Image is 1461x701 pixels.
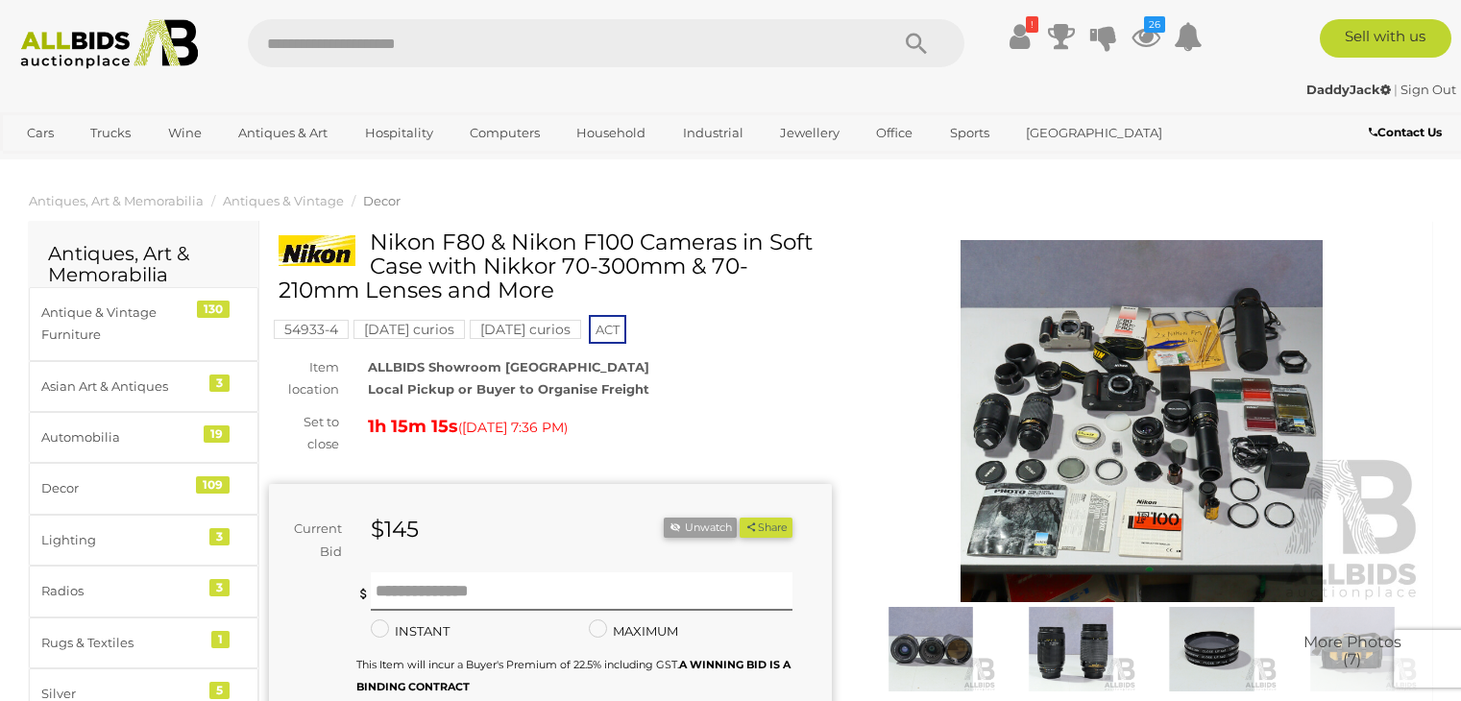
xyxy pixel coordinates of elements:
h2: Antiques, Art & Memorabilia [48,243,239,285]
a: DaddyJack [1306,82,1394,97]
a: Cars [14,117,66,149]
img: Nikon F80 & Nikon F100 Cameras in Soft Case with Nikkor 70-300mm & 70-210mm Lenses and More [1287,607,1418,691]
a: Asian Art & Antiques 3 [29,361,258,412]
div: Antique & Vintage Furniture [41,302,200,347]
img: Nikon F80 & Nikon F100 Cameras in Soft Case with Nikkor 70-300mm & 70-210mm Lenses and More [861,240,1424,602]
li: Unwatch this item [664,518,737,538]
button: Search [868,19,964,67]
a: Industrial [670,117,756,149]
div: Rugs & Textiles [41,632,200,654]
div: Decor [41,477,200,499]
a: Trucks [78,117,143,149]
a: Household [564,117,658,149]
a: Antiques, Art & Memorabilia [29,193,204,208]
a: Decor [363,193,401,208]
a: Automobilia 19 [29,412,258,463]
label: MAXIMUM [589,620,678,642]
b: A WINNING BID IS A BINDING CONTRACT [356,658,791,693]
strong: ALLBIDS Showroom [GEOGRAPHIC_DATA] [368,359,649,375]
strong: $145 [371,516,419,543]
a: Wine [156,117,214,149]
small: This Item will incur a Buyer's Premium of 22.5% including GST. [356,658,791,693]
span: [DATE] 7:36 PM [462,419,564,436]
div: Current Bid [269,518,356,563]
mark: 54933-4 [274,320,349,339]
img: Nikon F80 & Nikon F100 Cameras in Soft Case with Nikkor 70-300mm & 70-210mm Lenses and More [1006,607,1136,691]
a: Antique & Vintage Furniture 130 [29,287,258,361]
a: ! [1005,19,1034,54]
a: Hospitality [353,117,446,149]
a: Computers [457,117,552,149]
a: Contact Us [1369,122,1447,143]
div: 3 [209,375,230,392]
i: ! [1026,16,1038,33]
div: Set to close [255,411,353,456]
b: Contact Us [1369,125,1442,139]
a: Lighting 3 [29,515,258,566]
a: Antiques & Art [226,117,340,149]
span: | [1394,82,1398,97]
a: More Photos(7) [1287,607,1418,691]
a: Office [864,117,925,149]
mark: [DATE] curios [353,320,465,339]
div: Radios [41,580,200,602]
a: [DATE] curios [353,322,465,337]
span: ACT [589,315,626,344]
div: 19 [204,425,230,443]
div: Lighting [41,529,200,551]
a: 26 [1132,19,1160,54]
a: Rugs & Textiles 1 [29,617,258,668]
strong: 1h 15m 15s [368,416,458,437]
img: Allbids.com.au [11,19,208,69]
mark: [DATE] curios [470,320,581,339]
img: Nikon F80 & Nikon F100 Cameras in Soft Case with Nikkor 70-300mm & 70-210mm Lenses and More [865,607,996,691]
div: 1 [211,631,230,648]
span: More Photos (7) [1303,634,1401,667]
img: Nikon F80 & Nikon F100 Cameras in Soft Case with Nikkor 70-300mm & 70-210mm Lenses and More [1146,607,1277,691]
a: Sports [937,117,1002,149]
div: 109 [196,476,230,494]
div: Asian Art & Antiques [41,375,200,398]
div: 3 [209,528,230,545]
label: INSTANT [371,620,450,642]
i: 26 [1144,16,1165,33]
button: Unwatch [664,518,737,538]
div: 5 [209,682,230,699]
span: ( ) [458,420,568,435]
img: Nikon F80 & Nikon F100 Cameras in Soft Case with Nikkor 70-300mm & 70-210mm Lenses and More [279,235,355,266]
a: Jewellery [767,117,852,149]
div: Automobilia [41,426,200,448]
button: Share [740,518,792,538]
a: Sign Out [1400,82,1456,97]
a: Decor 109 [29,463,258,514]
a: Radios 3 [29,566,258,616]
div: 3 [209,579,230,596]
h1: Nikon F80 & Nikon F100 Cameras in Soft Case with Nikkor 70-300mm & 70-210mm Lenses and More [279,230,827,303]
a: Antiques & Vintage [223,193,344,208]
strong: Local Pickup or Buyer to Organise Freight [368,381,649,397]
div: Item location [255,356,353,401]
strong: DaddyJack [1306,82,1391,97]
a: 54933-4 [274,322,349,337]
a: [DATE] curios [470,322,581,337]
div: 130 [197,301,230,318]
a: Sell with us [1320,19,1451,58]
a: [GEOGRAPHIC_DATA] [1013,117,1175,149]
